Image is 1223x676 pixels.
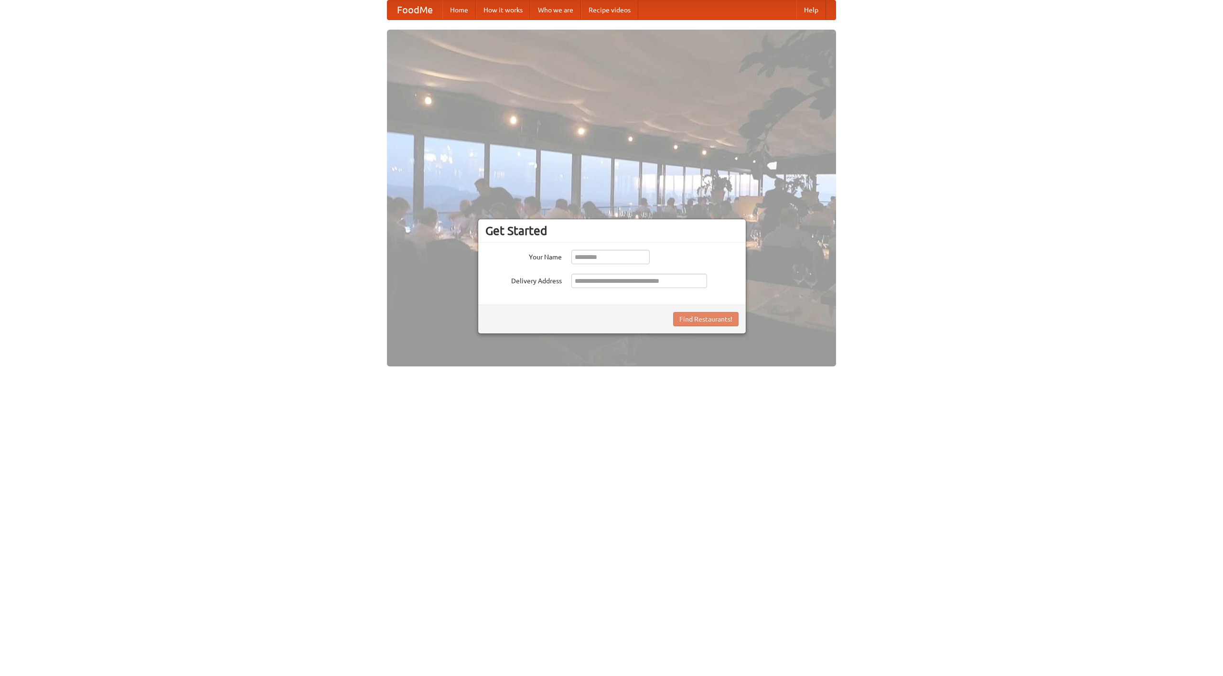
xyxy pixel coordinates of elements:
a: FoodMe [387,0,442,20]
button: Find Restaurants! [673,312,739,326]
a: Home [442,0,476,20]
a: Help [796,0,826,20]
label: Delivery Address [485,274,562,286]
a: Recipe videos [581,0,638,20]
a: Who we are [530,0,581,20]
h3: Get Started [485,224,739,238]
label: Your Name [485,250,562,262]
a: How it works [476,0,530,20]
